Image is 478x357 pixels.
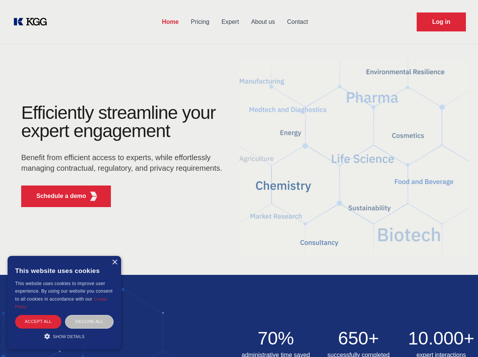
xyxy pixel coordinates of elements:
div: Decline all [65,315,114,328]
h2: 70% [239,329,313,348]
div: Accept all [15,315,61,328]
a: Contact [281,12,314,32]
div: Show details [15,332,114,340]
h2: 650+ [322,329,395,348]
button: Schedule a demoKGG Fifth Element RED [21,186,111,207]
div: This website uses cookies [15,262,114,280]
img: KGG Fifth Element RED [89,192,98,201]
a: Request Demo [417,12,466,31]
h1: Efficiently streamline your expert engagement [21,104,227,140]
a: Home [156,12,185,32]
p: Benefit from efficient access to experts, while effortlessly managing contractual, regulatory, an... [21,152,227,173]
a: About us [245,12,281,32]
span: Show details [53,334,85,339]
a: KOL Knowledge Platform: Talk to Key External Experts (KEE) [12,16,53,28]
p: Schedule a demo [36,192,86,201]
div: Close [112,260,117,265]
span: This website uses cookies to improve user experience. By using our website you consent to all coo... [15,281,112,302]
a: Cookie Policy [15,297,107,309]
a: Pricing [185,12,215,32]
a: Expert [215,12,245,32]
img: KGG Fifth Element RED [239,49,469,267]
